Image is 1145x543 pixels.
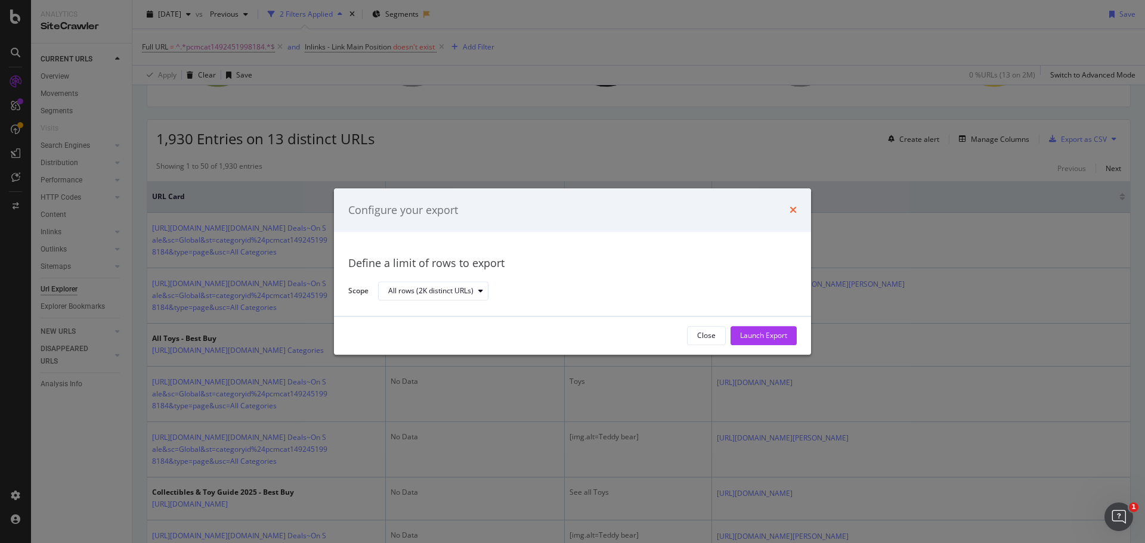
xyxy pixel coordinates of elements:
[348,256,797,272] div: Define a limit of rows to export
[1104,502,1133,531] iframe: Intercom live chat
[740,331,787,341] div: Launch Export
[388,288,474,295] div: All rows (2K distinct URLs)
[348,203,458,218] div: Configure your export
[790,203,797,218] div: times
[334,188,811,355] div: modal
[687,326,726,345] button: Close
[1129,502,1138,512] span: 1
[697,331,716,341] div: Close
[348,286,369,299] label: Scope
[731,326,797,345] button: Launch Export
[378,282,488,301] button: All rows (2K distinct URLs)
